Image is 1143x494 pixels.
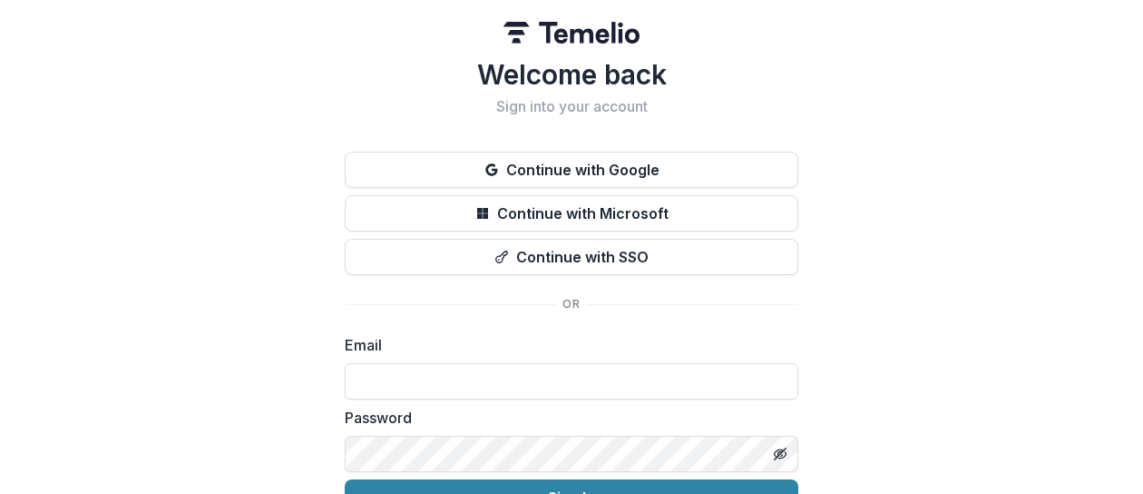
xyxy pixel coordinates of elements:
h2: Sign into your account [345,98,798,115]
button: Continue with Microsoft [345,195,798,232]
h1: Welcome back [345,58,798,91]
button: Continue with Google [345,152,798,188]
label: Email [345,334,787,356]
img: Temelio [503,22,640,44]
label: Password [345,407,787,429]
button: Toggle password visibility [766,440,795,469]
button: Continue with SSO [345,239,798,275]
